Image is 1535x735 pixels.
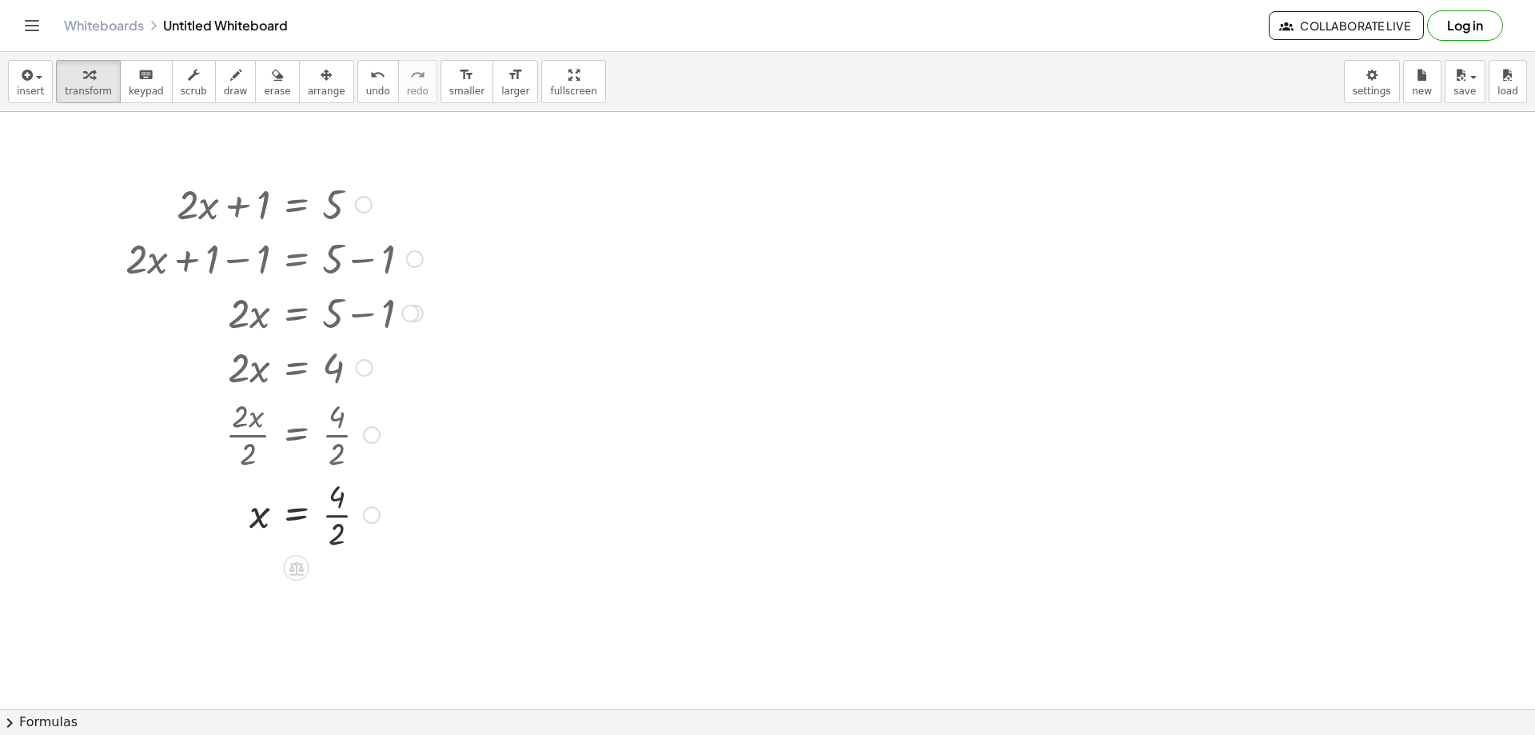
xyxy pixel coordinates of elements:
button: new [1403,60,1441,103]
span: scrub [181,86,207,97]
button: keyboardkeypad [120,60,173,103]
button: Toggle navigation [19,13,45,38]
span: arrange [308,86,345,97]
button: draw [215,60,257,103]
span: draw [224,86,248,97]
button: redoredo [398,60,437,103]
button: Collaborate Live [1269,11,1424,40]
span: load [1497,86,1518,97]
button: transform [56,60,121,103]
button: save [1445,60,1485,103]
span: settings [1353,86,1391,97]
a: Whiteboards [64,18,144,34]
span: erase [264,86,290,97]
button: format_sizelarger [492,60,538,103]
i: redo [410,66,425,85]
button: undoundo [357,60,399,103]
i: keyboard [138,66,153,85]
span: save [1453,86,1476,97]
i: undo [370,66,385,85]
button: settings [1344,60,1400,103]
i: format_size [459,66,474,85]
span: new [1412,86,1432,97]
span: fullscreen [550,86,596,97]
span: Collaborate Live [1282,18,1410,33]
button: fullscreen [541,60,605,103]
span: undo [366,86,390,97]
button: arrange [299,60,354,103]
span: smaller [449,86,484,97]
i: format_size [508,66,523,85]
span: insert [17,86,44,97]
button: scrub [172,60,216,103]
span: transform [65,86,112,97]
button: insert [8,60,53,103]
span: keypad [129,86,164,97]
span: redo [407,86,429,97]
div: Apply the same math to both sides of the equation [284,555,309,581]
button: erase [255,60,299,103]
button: format_sizesmaller [441,60,493,103]
button: Log in [1427,10,1503,41]
button: load [1489,60,1527,103]
span: larger [501,86,529,97]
